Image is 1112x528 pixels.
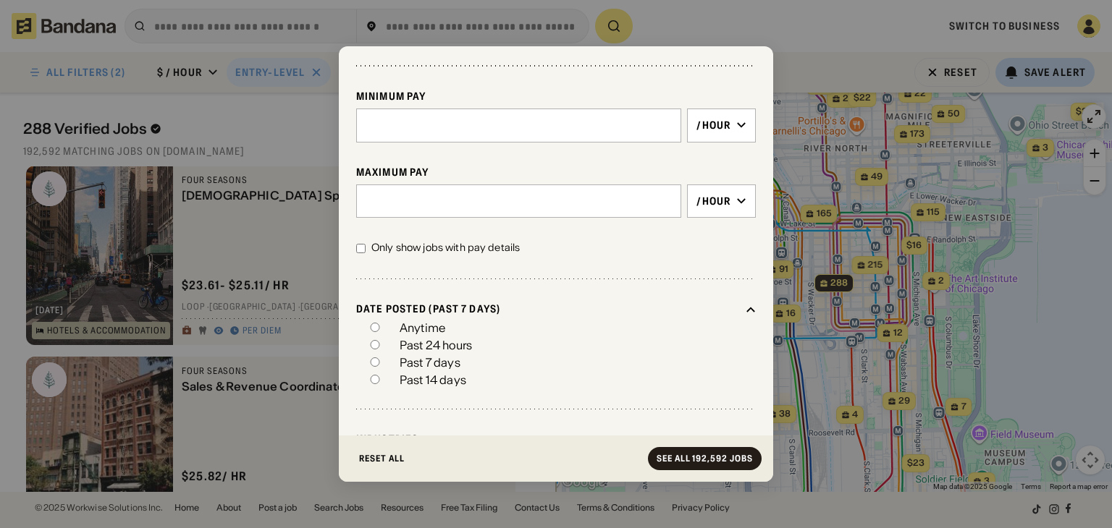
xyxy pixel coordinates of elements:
[371,241,520,255] div: Only show jobs with pay details
[356,433,740,446] div: Industries
[356,302,740,315] div: Date Posted (Past 7 days)
[356,90,756,103] div: Minimum Pay
[359,454,405,463] div: Reset All
[400,322,445,333] div: Anytime
[696,119,730,132] div: /hour
[400,374,466,386] div: Past 14 days
[657,454,753,463] div: See all 192,592 jobs
[356,166,756,179] div: Maximum Pay
[400,357,460,368] div: Past 7 days
[696,195,730,208] div: /hour
[400,339,472,351] div: Past 24 hours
